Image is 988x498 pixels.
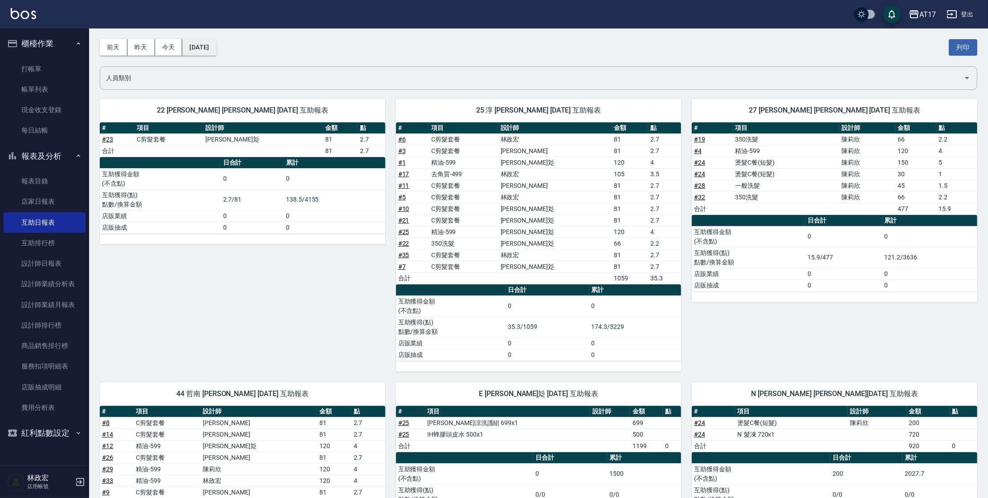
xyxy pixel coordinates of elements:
td: 1199 [630,440,663,452]
a: #25 [398,228,409,235]
td: 0 [950,440,977,452]
th: 累計 [284,157,385,169]
td: 120 [612,226,649,238]
td: 81 [317,429,351,440]
th: 金額 [907,406,950,417]
td: 121.2/3636 [882,247,977,268]
td: 699 [630,417,663,429]
a: #24 [694,170,705,178]
a: #32 [694,194,705,201]
th: 日合計 [805,215,882,227]
th: 累計 [882,215,977,227]
td: 138.5/4155 [284,189,385,210]
th: 點 [351,406,385,417]
a: 每日結帳 [4,120,86,141]
td: 精油-599 [134,463,200,475]
td: 2.7 [648,261,681,272]
th: 項目 [425,406,590,417]
td: 81 [317,452,351,463]
a: #3 [398,147,406,154]
td: C剪髮套餐 [429,134,498,145]
button: 列印 [949,39,977,56]
td: 0 [221,222,284,233]
td: 4 [351,463,385,475]
a: 費用分析表 [4,397,86,418]
td: 0 [589,337,682,349]
td: [PERSON_NAME] [498,180,612,191]
td: 2.7 [351,417,385,429]
td: 920 [907,440,950,452]
td: [PERSON_NAME] [498,145,612,157]
td: 陳莉欣 [839,191,895,203]
td: 林政宏 [498,191,612,203]
td: 66 [895,191,936,203]
td: 4 [648,226,681,238]
div: AT17 [919,9,936,20]
th: 點 [648,122,681,134]
td: 陳莉欣 [200,463,317,475]
td: [PERSON_NAME]彣 [498,157,612,168]
a: 互助排行榜 [4,233,86,253]
td: 0 [805,279,882,291]
span: N [PERSON_NAME] [PERSON_NAME][DATE] 互助報表 [702,389,967,398]
a: #10 [398,205,409,212]
td: 陳莉欣 [848,417,907,429]
td: 35.3/1059 [506,316,589,337]
a: 店家日報表 [4,191,86,212]
a: #29 [102,466,113,473]
a: #21 [398,217,409,224]
span: 25 淳 [PERSON_NAME] [DATE] 互助報表 [407,106,671,115]
th: 設計師 [839,122,895,134]
td: C剪髮套餐 [429,145,498,157]
a: #17 [398,170,409,178]
td: 合計 [396,440,425,452]
th: 金額 [317,406,351,417]
td: 互助獲得金額 (不含點) [396,296,506,316]
td: C剪髮套餐 [134,452,200,463]
button: 報表及分析 [4,145,86,168]
th: 累計 [902,452,977,464]
a: 帳單列表 [4,79,86,100]
th: 設計師 [498,122,612,134]
td: 2.7 [648,215,681,226]
button: 櫃檯作業 [4,32,86,55]
td: 2.2 [648,238,681,249]
button: Open [960,71,974,85]
td: 81 [323,145,358,157]
td: 0 [506,296,589,316]
button: [DATE] [182,39,216,56]
td: 81 [612,261,649,272]
td: 2.7 [358,134,385,145]
td: 200 [830,463,902,484]
a: #7 [398,263,406,270]
td: 66 [895,134,936,145]
th: # [692,406,735,417]
td: 1500 [607,463,681,484]
td: 0 [882,268,977,279]
table: a dense table [396,284,682,361]
td: 81 [317,486,351,498]
td: 合計 [396,272,429,284]
th: 日合計 [830,452,902,464]
td: 合計 [100,145,135,157]
td: 一般洗髮 [733,180,839,191]
img: Logo [11,8,36,19]
td: 合計 [692,440,735,452]
td: 3.5 [648,168,681,180]
th: 設計師 [590,406,630,417]
td: 350洗髮 [733,134,839,145]
td: 林政宏 [498,134,612,145]
a: #8 [102,419,110,426]
th: 設計師 [848,406,907,417]
td: 120 [317,475,351,486]
a: #25 [398,431,409,438]
td: 2.7 [648,180,681,191]
td: 林政宏 [200,475,317,486]
table: a dense table [396,122,682,284]
td: 陳莉欣 [839,168,895,180]
a: 互助日報表 [4,212,86,233]
p: 店用帳號 [27,482,73,490]
td: 500 [630,429,663,440]
button: 登出 [943,6,977,23]
a: 設計師日報表 [4,253,86,274]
